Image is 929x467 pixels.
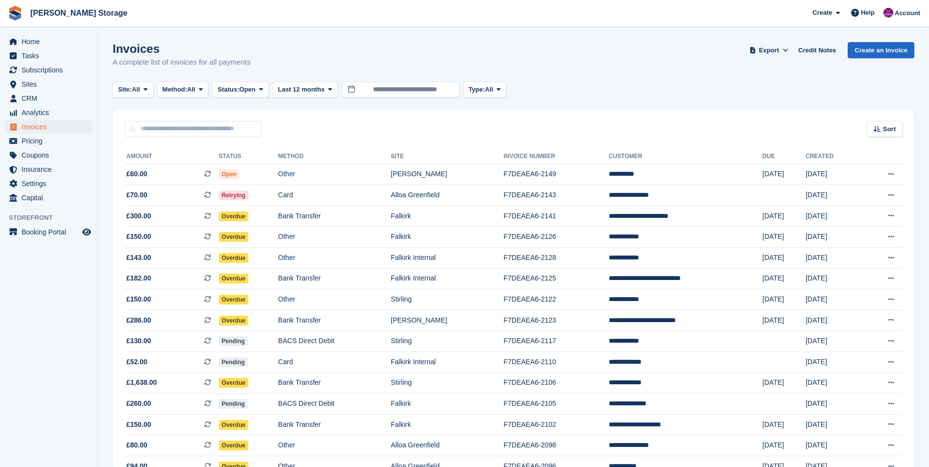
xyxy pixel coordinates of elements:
[503,331,609,352] td: F7DEAEA6-2117
[219,253,249,263] span: Overdue
[278,435,391,456] td: Other
[163,85,188,94] span: Method:
[806,149,861,164] th: Created
[469,85,485,94] span: Type:
[118,85,132,94] span: Site:
[391,373,503,394] td: Stirling
[278,310,391,331] td: Bank Transfer
[5,120,93,134] a: menu
[5,35,93,48] a: menu
[278,248,391,269] td: Other
[219,274,249,283] span: Overdue
[126,294,151,304] span: £150.00
[806,164,861,185] td: [DATE]
[219,399,248,409] span: Pending
[5,106,93,119] a: menu
[391,164,503,185] td: [PERSON_NAME]
[126,398,151,409] span: £260.00
[9,213,97,223] span: Storefront
[762,373,806,394] td: [DATE]
[762,164,806,185] td: [DATE]
[762,248,806,269] td: [DATE]
[8,6,23,21] img: stora-icon-8386f47178a22dfd0bd8f6a31ec36ba5ce8667c1dd55bd0f319d3a0aa187defe.svg
[806,206,861,227] td: [DATE]
[113,82,153,98] button: Site: All
[157,82,209,98] button: Method: All
[391,310,503,331] td: [PERSON_NAME]
[126,232,151,242] span: £150.00
[126,315,151,326] span: £286.00
[503,394,609,415] td: F7DEAEA6-2105
[126,273,151,283] span: £182.00
[278,352,391,373] td: Card
[22,106,80,119] span: Analytics
[126,440,147,450] span: £80.00
[391,394,503,415] td: Falkirk
[81,226,93,238] a: Preview store
[762,268,806,289] td: [DATE]
[503,289,609,310] td: F7DEAEA6-2122
[5,191,93,205] a: menu
[5,177,93,190] a: menu
[278,373,391,394] td: Bank Transfer
[762,289,806,310] td: [DATE]
[762,414,806,435] td: [DATE]
[762,227,806,248] td: [DATE]
[503,373,609,394] td: F7DEAEA6-2106
[806,289,861,310] td: [DATE]
[806,352,861,373] td: [DATE]
[503,352,609,373] td: F7DEAEA6-2110
[5,225,93,239] a: menu
[22,148,80,162] span: Coupons
[132,85,140,94] span: All
[126,253,151,263] span: £143.00
[126,357,147,367] span: £52.00
[503,248,609,269] td: F7DEAEA6-2128
[5,49,93,63] a: menu
[5,163,93,176] a: menu
[126,169,147,179] span: £60.00
[22,163,80,176] span: Insurance
[113,42,251,55] h1: Invoices
[391,185,503,206] td: Alloa Greenfield
[278,149,391,164] th: Method
[503,435,609,456] td: F7DEAEA6-2098
[883,8,893,18] img: Audra Whitelaw
[391,414,503,435] td: Falkirk
[391,227,503,248] td: Falkirk
[391,248,503,269] td: Falkirk Internal
[759,46,779,55] span: Export
[22,120,80,134] span: Invoices
[278,185,391,206] td: Card
[219,316,249,326] span: Overdue
[273,82,338,98] button: Last 12 months
[278,227,391,248] td: Other
[126,420,151,430] span: £150.00
[895,8,920,18] span: Account
[806,227,861,248] td: [DATE]
[187,85,195,94] span: All
[806,310,861,331] td: [DATE]
[126,377,157,388] span: £1,638.00
[806,268,861,289] td: [DATE]
[463,82,506,98] button: Type: All
[503,206,609,227] td: F7DEAEA6-2141
[22,191,80,205] span: Capital
[812,8,832,18] span: Create
[219,169,240,179] span: Open
[22,35,80,48] span: Home
[219,295,249,304] span: Overdue
[391,268,503,289] td: Falkirk Internal
[391,331,503,352] td: Stirling
[239,85,256,94] span: Open
[278,414,391,435] td: Bank Transfer
[806,435,861,456] td: [DATE]
[503,185,609,206] td: F7DEAEA6-2143
[22,49,80,63] span: Tasks
[217,85,239,94] span: Status:
[219,232,249,242] span: Overdue
[278,206,391,227] td: Bank Transfer
[5,63,93,77] a: menu
[794,42,840,58] a: Credit Notes
[485,85,493,94] span: All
